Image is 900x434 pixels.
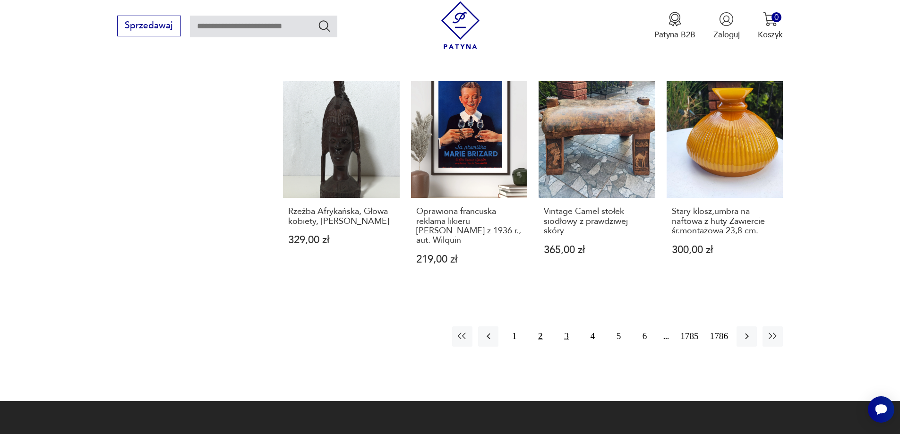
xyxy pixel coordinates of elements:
[758,12,783,40] button: 0Koszyk
[868,396,894,423] iframe: Smartsupp widget button
[667,81,783,286] a: Stary klosz,umbra na naftowa z huty Zawiercie śr.montażowa 23,8 cm.Stary klosz,umbra na naftowa z...
[758,29,783,40] p: Koszyk
[583,326,603,347] button: 4
[654,29,695,40] p: Patyna B2B
[117,23,181,30] a: Sprzedawaj
[416,207,523,246] h3: Oprawiona francuska reklama likieru [PERSON_NAME] z 1936 r., aut. Wilquin
[677,326,701,347] button: 1785
[713,29,740,40] p: Zaloguj
[771,12,781,22] div: 0
[634,326,655,347] button: 6
[544,207,650,236] h3: Vintage Camel stołek siodłowy z prawdziwej skóry
[288,235,394,245] p: 329,00 zł
[317,19,331,33] button: Szukaj
[437,1,484,49] img: Patyna - sklep z meblami i dekoracjami vintage
[544,245,650,255] p: 365,00 zł
[283,81,400,286] a: Rzeźba Afrykańska, Głowa kobiety, Drewno HebanoweRzeźba Afrykańska, Głowa kobiety, [PERSON_NAME]3...
[672,245,778,255] p: 300,00 zł
[504,326,524,347] button: 1
[763,12,778,26] img: Ikona koszyka
[654,12,695,40] a: Ikona medaluPatyna B2B
[707,326,731,347] button: 1786
[713,12,740,40] button: Zaloguj
[539,81,655,286] a: Vintage Camel stołek siodłowy z prawdziwej skóryVintage Camel stołek siodłowy z prawdziwej skóry3...
[117,16,181,36] button: Sprzedawaj
[719,12,734,26] img: Ikonka użytkownika
[556,326,576,347] button: 3
[654,12,695,40] button: Patyna B2B
[288,207,394,226] h3: Rzeźba Afrykańska, Głowa kobiety, [PERSON_NAME]
[609,326,629,347] button: 5
[672,207,778,236] h3: Stary klosz,umbra na naftowa z huty Zawiercie śr.montażowa 23,8 cm.
[411,81,528,286] a: Oprawiona francuska reklama likieru MARIE BRIZARD z 1936 r., aut. WilquinOprawiona francuska rekl...
[530,326,550,347] button: 2
[416,255,523,264] p: 219,00 zł
[668,12,682,26] img: Ikona medalu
